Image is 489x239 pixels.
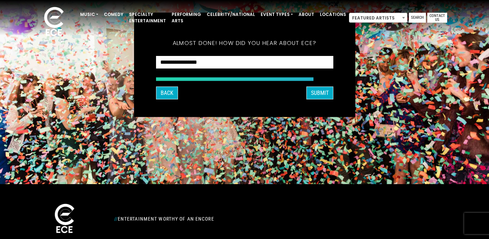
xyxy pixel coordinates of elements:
a: Search [409,13,426,23]
a: Event Types [258,8,296,21]
a: Performing Arts [169,8,204,27]
button: SUBMIT [306,86,333,99]
a: Music [77,8,101,21]
a: About [296,8,317,21]
h5: Almost done! How did you hear about ECE? [156,30,333,56]
select: How did you hear about ECE [156,56,333,69]
span: // [114,216,118,222]
span: Featured Artists [349,13,407,23]
button: Back [156,86,178,99]
a: Specialty Entertainment [126,8,169,27]
a: Celebrity/National [204,8,258,21]
div: Entertainment Worthy of an Encore [110,213,312,224]
img: ece_new_logo_whitev2-1.png [36,5,72,39]
img: ece_new_logo_whitev2-1.png [47,202,82,236]
a: Locations [317,8,349,21]
a: Contact Us [427,13,447,23]
a: Comedy [101,8,126,21]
